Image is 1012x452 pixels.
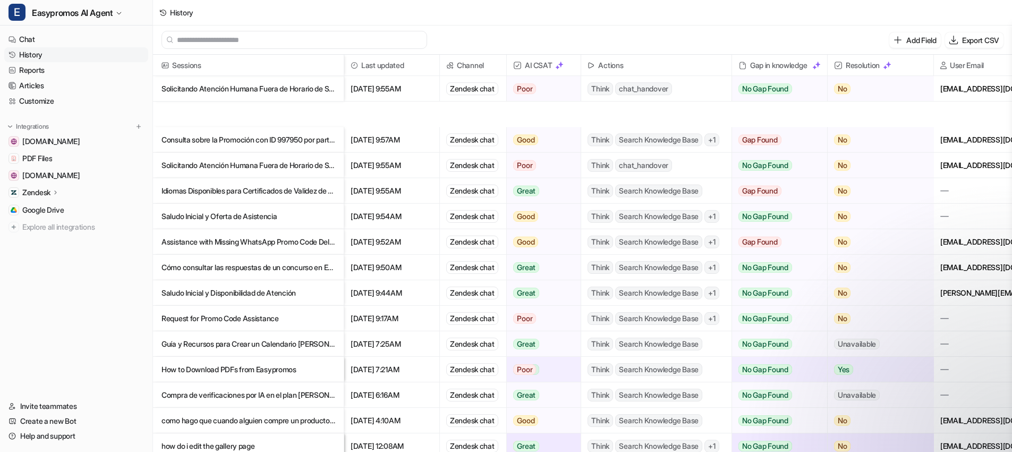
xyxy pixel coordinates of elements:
span: Search Knowledge Base [615,287,702,299]
span: No [834,160,851,171]
span: Gap Found [738,186,781,196]
span: No Gap Found [738,441,792,451]
span: Great [513,339,539,349]
a: Reports [4,63,148,78]
span: PDF Files [22,153,52,164]
div: Zendesk chat [446,185,498,197]
button: No Gap Found [732,331,819,357]
p: Saludo Inicial y Disponibilidad de Atención [161,280,335,306]
span: + 1 [704,312,719,325]
span: Great [513,262,539,273]
p: How to Download PDFs from Easypromos [161,357,335,382]
span: [DOMAIN_NAME] [22,170,80,181]
p: Request for Promo Code Assistance [161,306,335,331]
span: Think [588,312,613,325]
span: Think [588,236,613,248]
span: No [834,288,851,298]
p: Consulta sobre la Promoción con ID 997950 por parte de [PERSON_NAME] [161,127,335,153]
span: Google Drive [22,205,64,215]
div: Zendesk chat [446,210,498,223]
button: Great [507,382,574,408]
span: Yes [834,364,853,375]
a: www.easypromosapp.com[DOMAIN_NAME] [4,168,148,183]
div: Zendesk chat [446,236,498,248]
span: Good [513,415,538,426]
span: Search Knowledge Base [615,261,702,274]
span: Search Knowledge Base [615,133,702,146]
div: Zendesk chat [446,261,498,274]
a: Help and support [4,429,148,443]
img: expand menu [6,123,14,130]
span: Explore all integrations [22,219,144,236]
div: History [170,7,193,18]
span: [DATE] 9:52AM [348,229,435,255]
span: + 1 [704,210,719,223]
button: Add Field [889,32,940,48]
span: Sessions [157,55,339,76]
button: Great [507,255,574,280]
button: Great [507,280,574,306]
a: Google DriveGoogle Drive [4,203,148,217]
span: Great [513,288,539,298]
span: Good [513,211,538,222]
p: Export CSV [962,35,999,46]
a: Customize [4,94,148,108]
span: No [834,135,851,145]
span: No [834,441,851,451]
p: Guía y Recursos para Crear un Calendario [PERSON_NAME] Online Interactivo [161,331,335,357]
span: AI CSAT [511,55,576,76]
button: Poor [507,357,574,382]
button: No [828,153,925,178]
a: Chat [4,32,148,47]
div: Zendesk chat [446,338,498,350]
div: Zendesk chat [446,312,498,325]
div: Zendesk chat [446,389,498,401]
span: No Gap Found [738,390,792,400]
span: [DATE] 4:10AM [348,408,435,433]
img: www.easypromosapp.com [11,172,17,179]
span: Resolution [832,55,929,76]
button: Good [507,127,574,153]
p: Zendesk [22,187,50,198]
button: No Gap Found [732,382,819,408]
span: Gap Found [738,237,781,247]
span: Channel [444,55,502,76]
button: Gap Found [732,229,819,255]
span: [DATE] 6:16AM [348,382,435,408]
button: Poor [507,306,574,331]
span: No Gap Found [738,83,792,94]
button: No Gap Found [732,280,819,306]
button: No [828,127,925,153]
span: [DATE] 9:44AM [348,280,435,306]
span: Good [513,237,538,247]
span: No Gap Found [738,211,792,222]
img: menu_add.svg [135,123,142,130]
p: Assistance with Missing WhatsApp Promo Code Delivery [161,229,335,255]
span: Poor [513,160,536,171]
button: No Gap Found [732,306,819,331]
button: Export CSV [945,32,1004,48]
span: Think [588,185,613,197]
span: Search Knowledge Base [615,389,702,401]
span: No [834,313,851,324]
div: Zendesk chat [446,414,498,427]
button: No Gap Found [732,357,819,382]
button: No Gap Found [732,76,819,102]
p: Saludo Inicial y Oferta de Asistencia [161,204,335,229]
a: Invite teammates [4,399,148,414]
button: Good [507,229,574,255]
div: Zendesk chat [446,363,498,376]
span: [DATE] 9:17AM [348,306,435,331]
button: Good [507,408,574,433]
button: No [828,255,925,280]
span: [DATE] 9:55AM [348,153,435,178]
img: Google Drive [11,207,17,213]
span: Think [588,414,613,427]
div: Gap in knowledge [736,55,823,76]
div: Zendesk chat [446,82,498,95]
button: Poor [507,76,574,102]
button: Great [507,178,574,204]
h2: User Email [950,55,984,76]
span: Poor [513,83,536,94]
span: Think [588,82,613,95]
